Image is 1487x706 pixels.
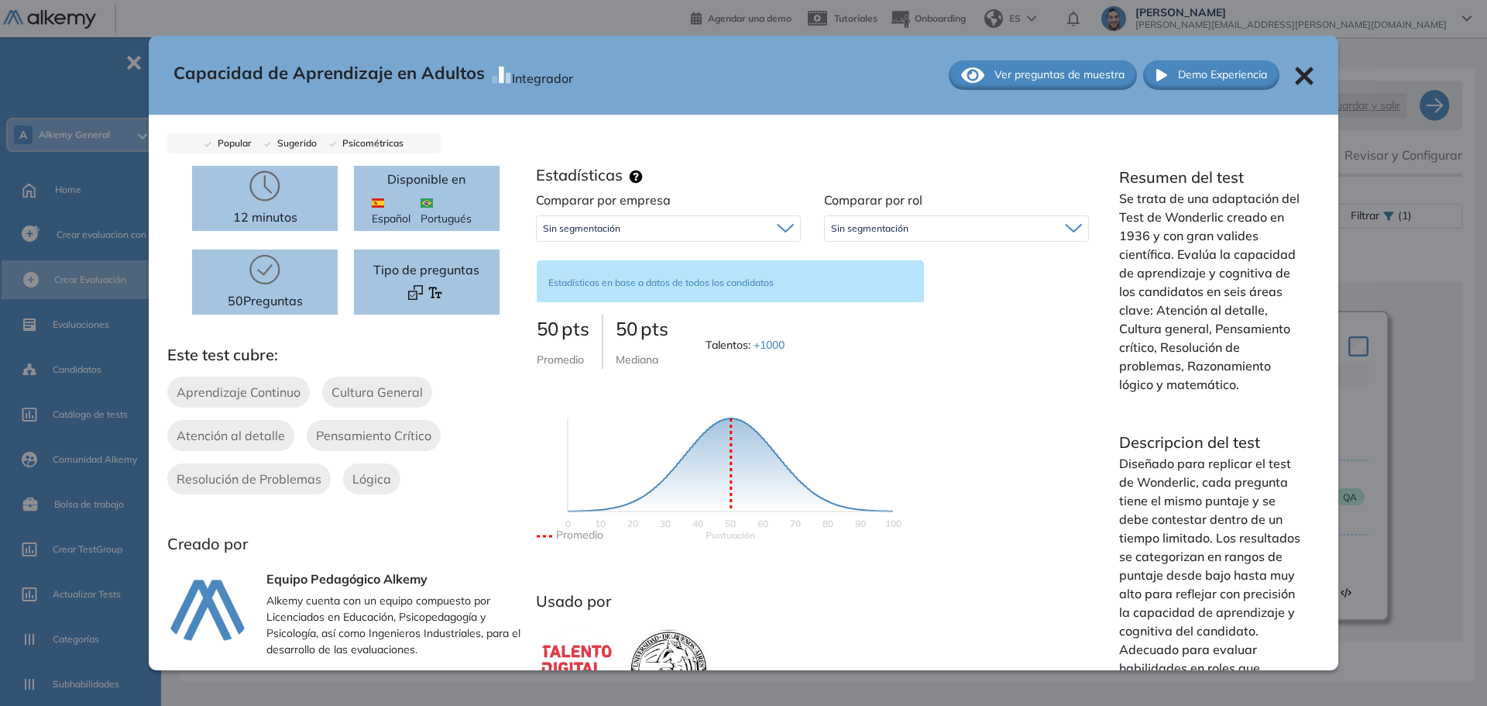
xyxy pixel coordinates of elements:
span: Cultura General [331,383,423,401]
text: 30 [660,518,671,529]
span: Español [372,195,421,227]
p: 50 [616,315,668,343]
span: Sin segmentación [543,222,620,235]
span: Tipo de preguntas [373,260,479,279]
text: 100 [884,518,901,529]
img: ESP [372,198,384,208]
text: 70 [790,518,801,529]
span: Sin segmentación [831,222,908,235]
h3: Estadísticas [536,166,623,184]
text: 0 [565,518,570,529]
span: pts [640,317,668,340]
span: Atención al detalle [177,426,285,445]
img: author-avatar [167,572,248,653]
text: 10 [595,518,606,529]
span: Capacidad de Aprendizaje en Adultos [173,60,485,90]
text: Scores [706,529,755,541]
h3: Creado por [167,535,524,553]
span: Sugerido [271,137,317,149]
span: Psicométricas [336,137,404,149]
p: Alkemy cuenta con un equipo compuesto por Licenciados en Educación, Psicopedagogía y Psicología, ... [266,593,524,658]
img: BRA [421,198,433,208]
span: Estadísticas en base a datos de todos los candidatos [548,277,774,288]
p: Resumen del test [1119,166,1301,189]
text: 50 [725,518,736,529]
span: pts [561,317,589,340]
p: Se trata de una adaptación del Test de Wonderlic creado en 1936 y con gran valides científica. Ev... [1119,189,1301,394]
text: 60 [757,518,768,529]
span: Resolución de Problemas [177,470,321,488]
p: 50 Preguntas [228,291,303,310]
span: Aprendizaje Continuo [177,383,300,401]
span: Promedio [537,353,584,367]
text: 40 [692,518,703,529]
p: Descripcion del test [1119,431,1301,454]
p: Disponible en [387,170,465,188]
span: Comparar por rol [824,192,922,208]
text: Promedio [556,528,603,542]
span: Comparar por empresa [536,192,671,208]
span: Talentos : [706,337,788,353]
text: 20 [627,518,638,529]
h3: Usado por [536,592,1089,611]
p: 12 minutos [233,208,297,226]
span: Mediana [616,353,658,367]
h3: Equipo Pedagógico Alkemy [266,572,524,587]
h3: Este test cubre: [167,346,524,364]
text: 90 [855,518,866,529]
span: Ver preguntas de muestra [994,67,1125,83]
div: Integrador [512,63,573,88]
span: Demo Experiencia [1178,67,1267,83]
text: 80 [822,518,833,529]
span: Lógica [352,470,391,488]
img: Format test logo [428,285,442,300]
span: Popular [211,137,252,149]
span: Pensamiento Crítico [316,426,431,445]
span: Portugués [421,195,481,227]
img: Format test logo [408,285,423,300]
p: 50 [537,315,589,343]
span: +1000 [754,338,785,352]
